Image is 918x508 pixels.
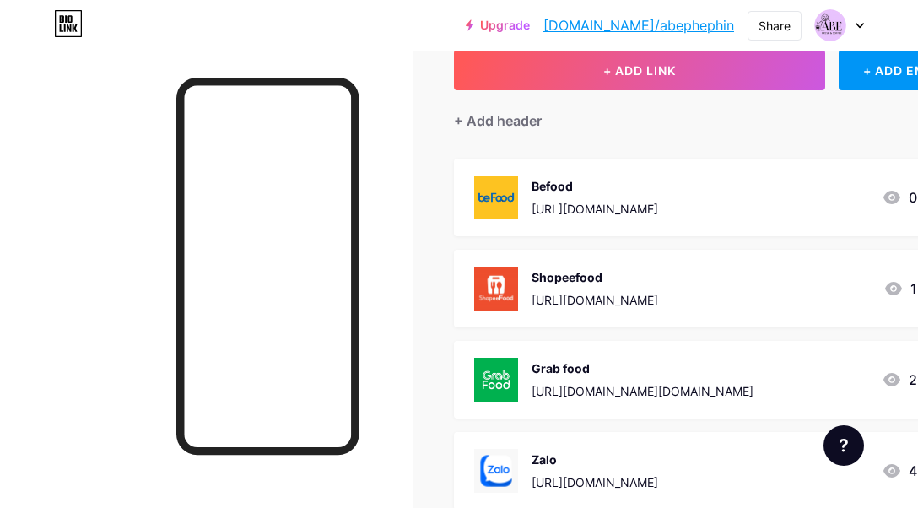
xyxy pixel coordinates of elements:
[814,9,846,41] img: abe_freshandcoffee
[474,449,518,493] img: Zalo
[474,176,518,219] img: Befood
[759,17,791,35] div: Share
[454,50,825,90] button: + ADD LINK
[474,267,518,311] img: Shopeefood
[882,370,917,390] div: 2
[532,382,753,400] div: [URL][DOMAIN_NAME][DOMAIN_NAME]
[532,473,658,491] div: [URL][DOMAIN_NAME]
[532,291,658,309] div: [URL][DOMAIN_NAME]
[532,200,658,218] div: [URL][DOMAIN_NAME]
[532,359,753,377] div: Grab food
[454,111,542,131] div: + Add header
[543,15,734,35] a: [DOMAIN_NAME]/abephephin
[603,63,676,78] span: + ADD LINK
[532,177,658,195] div: Befood
[532,268,658,286] div: Shopeefood
[532,451,658,468] div: Zalo
[474,358,518,402] img: Grab food
[883,278,917,299] div: 1
[882,187,917,208] div: 0
[466,19,530,32] a: Upgrade
[882,461,917,481] div: 4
